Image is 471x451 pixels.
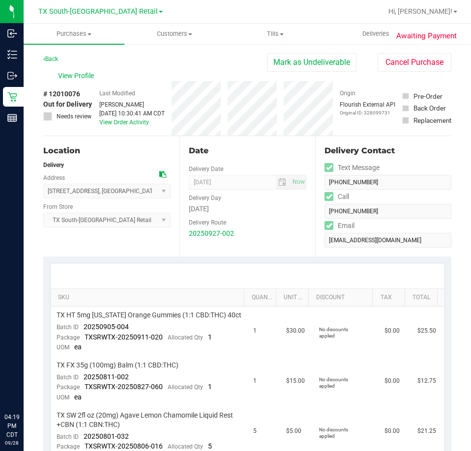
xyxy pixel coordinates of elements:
span: $0.00 [384,326,400,336]
label: Call [324,190,349,204]
span: $5.00 [286,426,301,436]
input: Format: (999) 999-9999 [324,204,451,219]
label: Address [43,173,65,182]
span: $15.00 [286,376,305,386]
span: No discounts applied [319,377,348,389]
div: Pre-Order [413,91,442,101]
span: Awaiting Payment [396,30,457,42]
span: 5 [208,442,212,450]
span: $12.75 [417,376,436,386]
div: Delivery Contact [324,145,451,157]
iframe: Resource center [10,372,39,402]
span: Customers [125,29,225,38]
p: 04:19 PM CDT [4,413,19,439]
strong: Delivery [43,162,64,169]
span: 1 [253,326,257,336]
span: 5 [253,426,257,436]
input: Format: (999) 999-9999 [324,175,451,190]
span: Batch ID [57,374,79,381]
span: 20250811-002 [84,373,129,381]
div: [PERSON_NAME] [99,100,165,109]
button: Cancel Purchase [378,53,451,72]
a: Quantity [252,294,272,302]
div: [DATE] [189,204,307,214]
span: # 12010076 [43,89,80,99]
span: ea [74,393,82,401]
a: Back [43,56,58,62]
span: $0.00 [384,426,400,436]
a: Total [412,294,433,302]
span: $30.00 [286,326,305,336]
span: Hi, [PERSON_NAME]! [388,7,452,15]
div: [DATE] 10:30:41 AM CDT [99,109,165,118]
span: TX HT 5mg [US_STATE] Orange Gummies (1:1 CBD:THC) 40ct [57,310,241,320]
div: Date [189,145,307,157]
a: Discount [316,294,369,302]
p: 09/28 [4,439,19,447]
span: TX SW 2fl oz (20mg) Agave Lemon Chamomile Liquid Rest +CBN (1:1 CBN:THC) [57,411,242,429]
div: Copy address to clipboard [159,169,166,180]
label: Origin [340,89,355,98]
label: Email [324,219,354,233]
div: Location [43,145,171,157]
label: Delivery Route [189,218,226,227]
span: Allocated Qty [168,384,203,391]
span: 20250801-032 [84,432,129,440]
button: Mark as Undeliverable [267,53,356,72]
span: Allocated Qty [168,334,203,341]
span: Package [57,384,80,391]
span: TX FX 35g (100mg) Balm (1:1 CBD:THC) [57,361,178,370]
span: Batch ID [57,433,79,440]
span: TXSRWTX-20250827-060 [85,383,163,391]
label: Text Message [324,161,380,175]
span: No discounts applied [319,327,348,338]
span: Purchases [24,29,124,38]
span: Needs review [57,112,91,121]
label: Last Modified [99,89,135,98]
span: UOM [57,344,69,351]
span: View Profile [58,71,97,81]
span: No discounts applied [319,427,348,439]
inline-svg: Inbound [7,28,17,38]
inline-svg: Reports [7,113,17,123]
span: Tills [226,29,325,38]
p: Original ID: 328099731 [340,109,395,116]
span: 20250905-004 [84,323,129,331]
span: Allocated Qty [168,443,203,450]
a: 20250927-002 [189,229,234,237]
a: Deliveries [325,24,426,44]
span: $0.00 [384,376,400,386]
label: Delivery Date [189,165,223,173]
span: Package [57,334,80,341]
span: TX South-[GEOGRAPHIC_DATA] Retail [38,7,158,16]
div: Back Order [413,103,446,113]
span: TXSRWTX-20250911-020 [85,333,163,341]
label: From Store [43,202,73,211]
span: 1 [208,333,212,341]
span: Package [57,443,80,450]
span: UOM [57,394,69,401]
a: SKU [58,294,240,302]
span: 1 [208,383,212,391]
span: Batch ID [57,324,79,331]
iframe: Resource center unread badge [29,371,41,383]
a: Unit Price [284,294,304,302]
span: Deliveries [349,29,403,38]
label: Delivery Day [189,194,221,202]
inline-svg: Retail [7,92,17,102]
span: Out for Delivery [43,99,92,110]
a: View Order Activity [99,119,149,126]
a: Tills [225,24,326,44]
inline-svg: Inventory [7,50,17,59]
span: ea [74,343,82,351]
a: Customers [124,24,225,44]
a: Purchases [24,24,124,44]
div: Flourish External API [340,100,395,116]
div: Replacement [413,115,451,125]
span: $25.50 [417,326,436,336]
a: Tax [381,294,401,302]
span: TXSRWTX-20250806-016 [85,442,163,450]
inline-svg: Outbound [7,71,17,81]
span: 1 [253,376,257,386]
span: $21.25 [417,426,436,436]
